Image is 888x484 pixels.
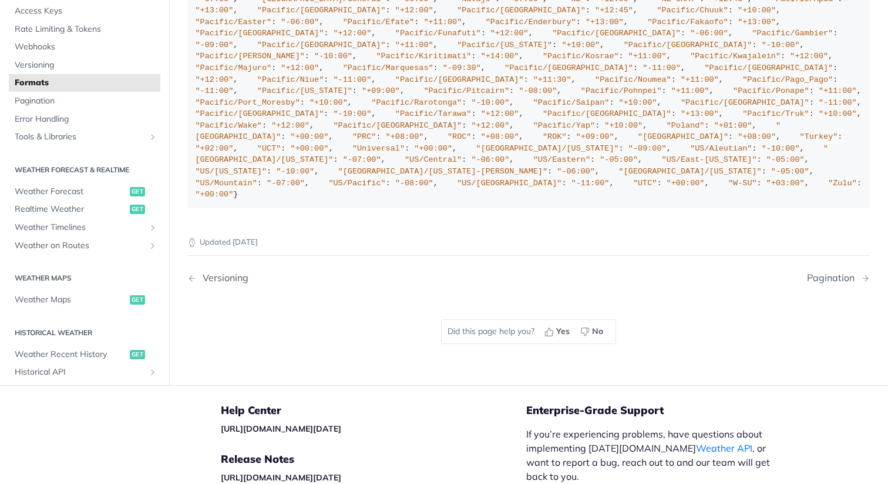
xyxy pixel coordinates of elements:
[9,327,160,338] h2: Historical Weather
[414,144,452,153] span: "+00:00"
[221,452,526,466] h5: Release Notes
[628,52,667,61] span: "+11:00"
[15,95,157,107] span: Pagination
[807,272,870,283] a: Next Page: Pagination
[196,144,234,153] span: "+02:00"
[291,144,329,153] span: "+00:00"
[624,41,752,49] span: "Pacific/[GEOGRAPHIC_DATA]"
[619,167,762,176] span: "[GEOGRAPHIC_DATA]/[US_STATE]"
[696,442,752,454] a: Weather API
[504,64,633,72] span: "Pacific/[GEOGRAPHIC_DATA]"
[647,18,728,26] span: "Pacific/Fakaofo"
[15,77,157,89] span: Formats
[9,219,160,236] a: Weather TimelinesShow subpages for Weather Timelines
[333,121,462,130] span: "Pacific/[GEOGRAPHIC_DATA]"
[681,109,719,118] span: "+13:00"
[457,179,561,188] span: "US/[GEOGRAPHIC_DATA]"
[221,403,526,418] h5: Help Center
[690,144,752,153] span: "US/Aleutian"
[690,29,728,38] span: "-06:00"
[576,323,610,341] button: No
[148,223,157,232] button: Show subpages for Weather Timelines
[9,345,160,363] a: Weather Recent Historyget
[667,179,705,188] span: "+00:00"
[671,86,709,95] span: "+11:00"
[9,38,160,56] a: Webhooks
[471,98,509,107] span: "-10:00"
[766,179,805,188] span: "+03:00"
[543,132,567,141] span: "ROK"
[271,121,310,130] span: "+12:00"
[187,272,480,283] a: Previous Page: Versioning
[662,155,757,164] span: "US/East-[US_STATE]"
[581,86,662,95] span: "Pacific/Pohnpei"
[457,6,586,15] span: "Pacific/[GEOGRAPHIC_DATA]"
[628,144,667,153] span: "-09:00"
[257,6,386,15] span: "Pacific/[GEOGRAPHIC_DATA]"
[638,132,728,141] span: "[GEOGRAPHIC_DATA]"
[457,41,552,49] span: "Pacific/[US_STATE]"
[481,132,519,141] span: "+08:00"
[481,52,519,61] span: "+14:00"
[15,384,145,396] span: Historical Climate Normals
[681,75,719,84] span: "+11:00"
[9,92,160,110] a: Pagination
[148,132,157,142] button: Show subpages for Tools & Libraries
[738,132,776,141] span: "+08:00"
[395,29,481,38] span: "Pacific/Funafuti"
[481,109,519,118] span: "+12:00"
[187,236,870,248] p: Updated [DATE]
[15,23,157,35] span: Rate Limiting & Tokens
[643,64,681,72] span: "-11:00"
[196,18,272,26] span: "Pacific/Easter"
[281,18,319,26] span: "-06:00"
[395,109,472,118] span: "Pacific/Tarawa"
[130,205,145,214] span: get
[343,18,415,26] span: "Pacific/Efate"
[690,52,781,61] span: "Pacific/Kwajalein"
[395,41,433,49] span: "+11:00"
[9,110,160,128] a: Error Handling
[486,18,576,26] span: "Pacific/Enderbury"
[395,6,433,15] span: "+12:00"
[276,167,314,176] span: "-10:00"
[352,132,376,141] span: "PRC"
[561,41,600,49] span: "+10:00"
[540,323,576,341] button: Yes
[533,121,595,130] span: "Pacific/Yap"
[738,18,776,26] span: "+13:00"
[291,132,329,141] span: "+00:00"
[448,132,472,141] span: "ROC"
[15,203,127,215] span: Realtime Weather
[600,155,638,164] span: "-05:00"
[490,29,529,38] span: "+12:00"
[742,75,833,84] span: "Pacific/Pago_Pago"
[586,18,624,26] span: "+13:00"
[526,403,801,418] h5: Enterprise-Grade Support
[196,179,257,188] span: "US/Mountain"
[9,128,160,146] a: Tools & LibrariesShow subpages for Tools & Libraries
[9,164,160,175] h2: Weather Forecast & realtime
[667,121,705,130] span: "Poland"
[333,75,371,84] span: "-11:00"
[533,155,590,164] span: "US/Eastern"
[800,132,838,141] span: "Turkey"
[9,273,160,283] h2: Weather Maps
[395,75,524,84] span: "Pacific/[GEOGRAPHIC_DATA]"
[15,59,157,71] span: Versioning
[819,98,857,107] span: "-11:00"
[15,5,157,17] span: Access Keys
[196,109,324,118] span: "Pacific/[GEOGRAPHIC_DATA]"
[595,75,671,84] span: "Pacific/Noumea"
[556,325,570,338] span: Yes
[9,291,160,309] a: Weather Mapsget
[9,236,160,254] a: Weather on RoutesShow subpages for Weather on Routes
[681,98,809,107] span: "Pacific/[GEOGRAPHIC_DATA]"
[576,132,614,141] span: "+09:00"
[441,319,616,344] div: Did this page help you?
[762,144,800,153] span: "-10:00"
[196,41,234,49] span: "-09:00"
[571,179,610,188] span: "-11:00"
[362,86,400,95] span: "+09:00"
[9,56,160,74] a: Versioning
